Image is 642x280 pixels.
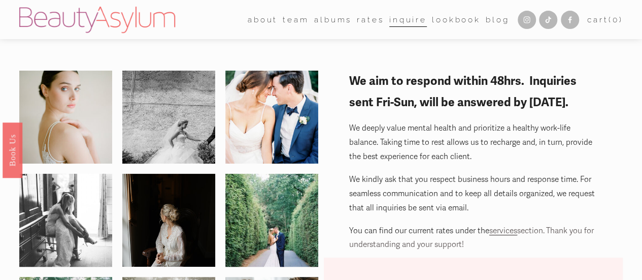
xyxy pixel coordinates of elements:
a: 0 items in cart [587,13,623,27]
a: TikTok [539,11,557,29]
span: 0 [612,15,619,24]
span: team [283,13,309,27]
p: You can find our current rates under the [349,224,597,253]
a: Book Us [3,122,22,177]
img: 559c330b111a1$!x900.jpg [225,55,318,179]
span: ( ) [608,15,623,24]
p: We kindly ask that you respect business hours and response time. For seamless communication and t... [349,173,597,215]
a: Instagram [518,11,536,29]
a: Facebook [561,11,579,29]
a: Inquire [389,12,427,27]
a: folder dropdown [283,12,309,27]
a: Lookbook [432,12,481,27]
a: folder dropdown [248,12,278,27]
p: We deeply value mental health and prioritize a healthy work-life balance. Taking time to rest all... [349,121,597,164]
img: a&b-122.jpg [99,174,238,267]
img: 543JohnSaraWedding4.16.16.jpg [99,71,239,164]
a: services [489,226,517,236]
img: Beauty Asylum | Bridal Hair &amp; Makeup Charlotte &amp; Atlanta [19,7,175,33]
strong: We aim to respond within 48hrs. Inquiries sent Fri-Sun, will be answered by [DATE]. [349,74,579,110]
span: about [248,13,278,27]
a: albums [314,12,352,27]
a: Blog [486,12,509,27]
img: 000019690009-2.jpg [19,54,112,181]
a: Rates [357,12,384,27]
